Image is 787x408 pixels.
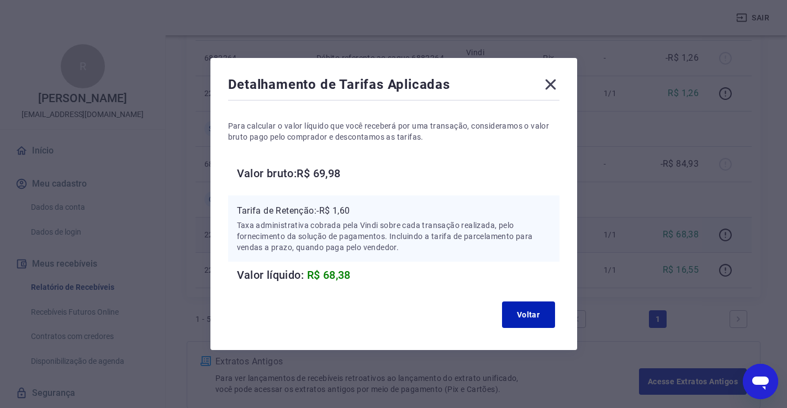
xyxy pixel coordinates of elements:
[502,301,555,328] button: Voltar
[237,204,551,218] p: Tarifa de Retenção: -R$ 1,60
[228,120,559,142] p: Para calcular o valor líquido que você receberá por uma transação, consideramos o valor bruto pag...
[237,266,559,284] h6: Valor líquido:
[743,364,778,399] iframe: Botão para abrir a janela de mensagens
[307,268,351,282] span: R$ 68,38
[237,220,551,253] p: Taxa administrativa cobrada pela Vindi sobre cada transação realizada, pelo fornecimento da soluç...
[237,165,559,182] h6: Valor bruto: R$ 69,98
[228,76,559,98] div: Detalhamento de Tarifas Aplicadas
